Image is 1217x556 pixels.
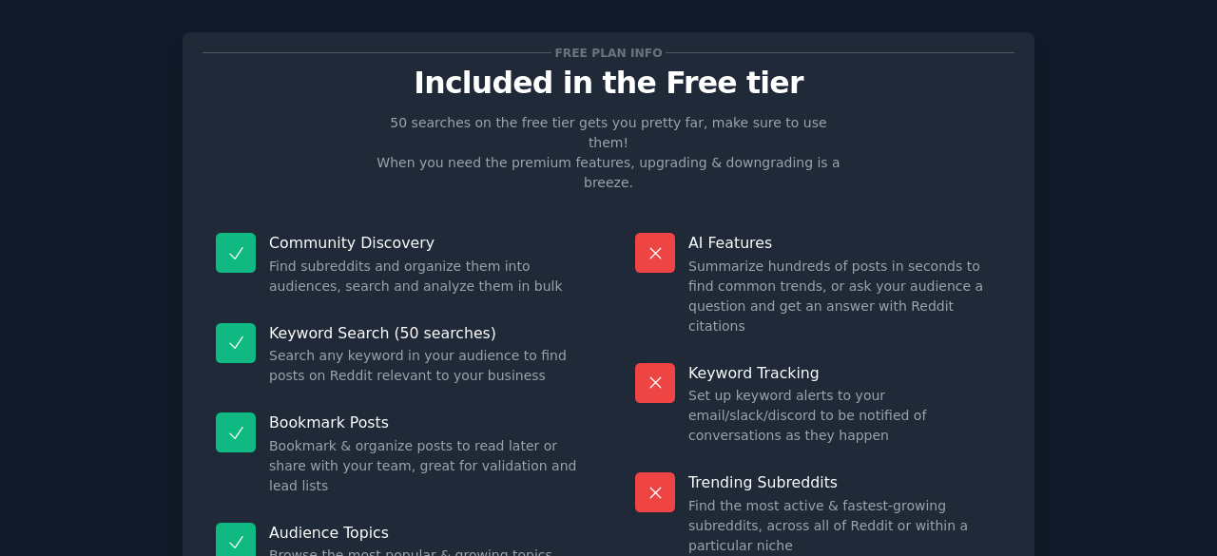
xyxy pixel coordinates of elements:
[269,436,582,496] dd: Bookmark & organize posts to read later or share with your team, great for validation and lead lists
[269,412,582,432] p: Bookmark Posts
[688,257,1001,336] dd: Summarize hundreds of posts in seconds to find common trends, or ask your audience a question and...
[688,363,1001,383] p: Keyword Tracking
[688,386,1001,446] dd: Set up keyword alerts to your email/slack/discord to be notified of conversations as they happen
[269,523,582,543] p: Audience Topics
[269,257,582,297] dd: Find subreddits and organize them into audiences, search and analyze them in bulk
[688,233,1001,253] p: AI Features
[269,233,582,253] p: Community Discovery
[688,496,1001,556] dd: Find the most active & fastest-growing subreddits, across all of Reddit or within a particular niche
[369,113,848,193] p: 50 searches on the free tier gets you pretty far, make sure to use them! When you need the premiu...
[269,346,582,386] dd: Search any keyword in your audience to find posts on Reddit relevant to your business
[688,472,1001,492] p: Trending Subreddits
[203,67,1014,100] p: Included in the Free tier
[269,323,582,343] p: Keyword Search (50 searches)
[551,43,666,63] span: Free plan info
